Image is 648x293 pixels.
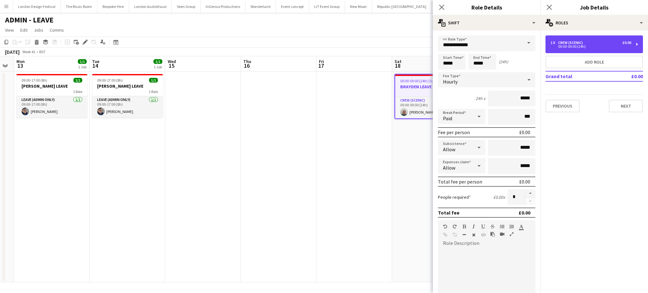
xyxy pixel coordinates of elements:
[540,15,648,30] div: Roles
[558,41,585,45] div: Crew (Scenic)
[519,224,523,229] button: Text Color
[443,78,458,85] span: Hourly
[490,232,495,237] button: Paste as plain text
[462,224,466,229] button: Bold
[61,0,97,13] button: The Music Room
[476,96,485,101] div: 24h x
[13,0,61,13] button: London Design Festival
[481,232,485,237] button: HTML Code
[525,189,535,197] button: Increase
[545,56,643,68] button: Add role
[438,129,470,135] div: Fee per person
[443,165,455,171] span: Allow
[471,232,476,237] button: Clear Formatting
[395,74,465,119] app-job-card: 00:00-00:00 (24h) (Sun)1/1BRAYDEN LEAVE1 RoleCrew (Scenic)1/100:00-00:00 (24h)[PERSON_NAME]
[545,100,580,112] button: Previous
[545,71,613,81] td: Grand total
[47,26,66,34] a: Comms
[97,0,129,13] button: Bespoke-Hire
[540,3,648,11] h3: Job Details
[97,78,123,83] span: 09:00-17:00 (8h)
[73,78,82,83] span: 1/1
[433,15,540,30] div: Shift
[20,27,28,33] span: Edit
[318,62,324,69] span: 17
[92,59,99,64] span: Tue
[91,62,99,69] span: 14
[16,83,87,89] h3: [PERSON_NAME] LEAVE
[39,49,46,54] div: BST
[394,62,402,69] span: 18
[31,26,46,34] a: Jobs
[613,71,643,81] td: £0.00
[471,224,476,229] button: Italic
[462,232,466,237] button: Horizontal Line
[22,78,47,83] span: 09:00-17:00 (8h)
[129,0,172,13] button: London AudioVisual
[345,0,372,13] button: New Moon
[443,115,452,122] span: Paid
[490,224,495,229] button: Strikethrough
[92,74,163,118] app-job-card: 09:00-17:00 (8h)1/1[PERSON_NAME] LEAVE1 RoleLeave (admin only)1/109:00-17:00 (8h)[PERSON_NAME]
[432,0,469,13] button: [PERSON_NAME]
[5,49,20,55] div: [DATE]
[243,59,251,64] span: Thu
[168,59,176,64] span: Wed
[50,27,64,33] span: Comms
[519,209,530,216] div: £0.00
[438,209,459,216] div: Total fee
[499,59,508,65] div: (24h)
[149,78,158,83] span: 1/1
[34,27,43,33] span: Jobs
[246,0,276,13] button: Wonderland
[16,96,87,118] app-card-role: Leave (admin only)1/109:00-17:00 (8h)[PERSON_NAME]
[16,62,25,69] span: 13
[154,65,162,69] div: 1 Job
[201,0,246,13] button: InGenius Productions
[452,224,457,229] button: Redo
[92,83,163,89] h3: [PERSON_NAME] LEAVE
[622,41,631,45] div: £0.00
[3,26,16,34] a: View
[395,59,402,64] span: Sat
[73,89,82,94] span: 1 Role
[519,178,530,185] div: £0.00
[92,96,163,118] app-card-role: Leave (admin only)1/109:00-17:00 (8h)[PERSON_NAME]
[167,62,176,69] span: 15
[509,224,514,229] button: Ordered List
[319,59,324,64] span: Fri
[21,49,37,54] span: Week 41
[481,224,485,229] button: Underline
[309,0,345,13] button: LIT Event Group
[438,178,482,185] div: Total fee per person
[433,3,540,11] h3: Role Details
[443,146,455,153] span: Allow
[400,78,437,83] span: 00:00-00:00 (24h) (Sun)
[276,0,309,13] button: Event concept
[609,100,643,112] button: Next
[551,41,558,45] div: 1 x
[5,27,14,33] span: View
[16,74,87,118] app-job-card: 09:00-17:00 (8h)1/1[PERSON_NAME] LEAVE1 RoleLeave (admin only)1/109:00-17:00 (8h)[PERSON_NAME]
[5,15,53,25] h1: ADMIN - LEAVE
[493,194,505,200] div: £0.00 x
[78,65,86,69] div: 1 Job
[242,62,251,69] span: 16
[153,59,162,64] span: 1/1
[172,0,201,13] button: Seen Group
[18,26,30,34] a: Edit
[500,232,504,237] button: Insert video
[500,224,504,229] button: Unordered List
[395,97,465,118] app-card-role: Crew (Scenic)1/100:00-00:00 (24h)[PERSON_NAME]
[372,0,432,13] button: Republic [GEOGRAPHIC_DATA]
[519,129,530,135] div: £0.00
[551,45,631,48] div: 00:00-00:00 (24h)
[149,89,158,94] span: 1 Role
[443,224,447,229] button: Undo
[509,232,514,237] button: Fullscreen
[395,84,465,90] h3: BRAYDEN LEAVE
[78,59,87,64] span: 1/1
